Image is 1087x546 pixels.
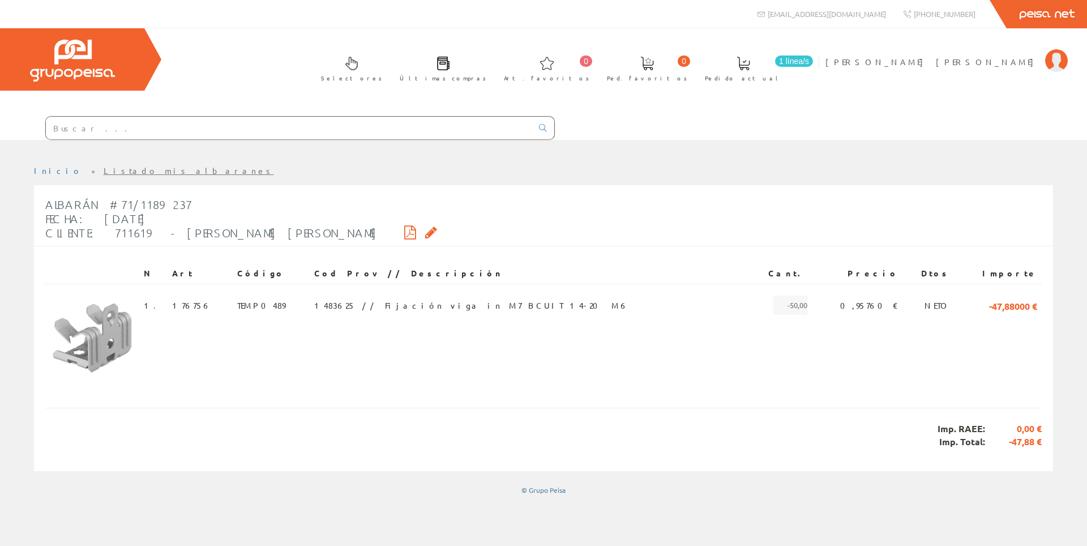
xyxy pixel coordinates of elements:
img: Foto artículo (150x150) [50,296,135,381]
span: Art. favoritos [504,72,589,84]
span: TEMP0489 [237,296,285,315]
a: Últimas compras [388,47,492,88]
th: Precio [812,263,903,284]
a: . [153,300,163,310]
input: Buscar ... [46,117,532,139]
th: Código [233,263,310,284]
th: N [139,263,168,284]
span: -50,00 [773,296,807,315]
i: Solicitar por email copia firmada [425,228,437,236]
a: Listado mis albaranes [104,165,274,176]
span: Ped. favoritos [607,72,687,84]
a: [PERSON_NAME] [PERSON_NAME] [825,47,1068,58]
div: Imp. RAEE: Imp. Total: [45,408,1042,463]
a: Selectores [310,47,388,88]
span: -47,88000 € [989,296,1037,315]
i: Descargar PDF [404,228,416,236]
div: © Grupo Peisa [34,485,1053,495]
th: Art [168,263,233,284]
span: Últimas compras [400,72,486,84]
span: 1 línea/s [775,56,813,67]
a: 1 línea/s Pedido actual [694,47,816,88]
th: Importe [955,263,1042,284]
th: Cant. [747,263,812,284]
th: Dtos [903,263,955,284]
span: 1 [144,296,163,315]
span: 0 [580,56,592,67]
span: Albarán #71/1189237 Fecha: [DATE] Cliente: 711619 - [PERSON_NAME] [PERSON_NAME] [45,198,377,240]
span: 1483625 // Fijación viga in M7 BCUIT 14-20 M6 [314,296,628,315]
span: [PHONE_NUMBER] [914,9,975,19]
span: NETO [925,296,951,315]
span: 0,95760 € [840,296,898,315]
span: Selectores [321,72,382,84]
th: Cod Prov // Descripción [310,263,747,284]
a: Inicio [34,165,82,176]
span: 176756 [172,296,211,315]
img: Grupo Peisa [30,40,115,82]
span: [PERSON_NAME] [PERSON_NAME] [825,56,1039,67]
span: 0,00 € [985,423,1042,436]
span: -47,88 € [985,436,1042,449]
span: [EMAIL_ADDRESS][DOMAIN_NAME] [768,9,886,19]
span: Pedido actual [705,72,782,84]
span: 0 [678,56,690,67]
